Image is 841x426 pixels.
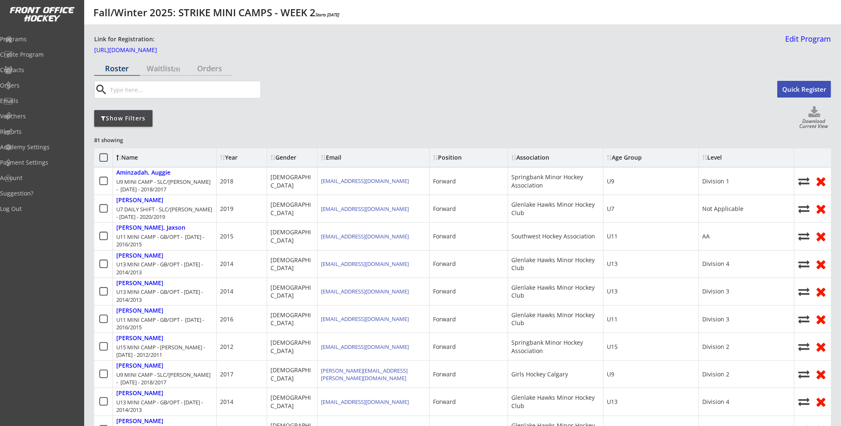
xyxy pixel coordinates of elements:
em: Starts [DATE] [315,12,339,18]
div: [DEMOGRAPHIC_DATA] [270,283,314,300]
button: Remove from roster (no refund) [814,313,828,326]
div: Division 2 [702,343,729,351]
div: Age Group [607,155,642,160]
div: Download Current View [796,119,831,130]
div: Year [220,155,263,160]
div: 2017 [220,370,233,378]
a: [EMAIL_ADDRESS][DOMAIN_NAME] [321,398,409,406]
div: Division 4 [702,398,729,406]
div: 2019 [220,205,233,213]
button: Remove from roster (no refund) [814,285,828,298]
div: U15 [607,343,618,351]
input: Type here... [108,81,260,98]
div: [DEMOGRAPHIC_DATA] [270,338,314,355]
div: Forward [433,370,456,378]
div: Division 2 [702,370,729,378]
div: [DEMOGRAPHIC_DATA] [270,366,314,382]
div: Association [511,155,549,160]
div: 2014 [220,398,233,406]
div: U11 MINI CAMP - GB/OPT - [DATE] - 2016/2015 [116,316,213,331]
div: Forward [433,177,456,185]
div: U13 [607,287,618,296]
div: Forward [433,232,456,241]
div: Glenlake Hawks Minor Hockey Club [511,200,600,217]
a: [EMAIL_ADDRESS][DOMAIN_NAME] [321,343,409,351]
div: Show Filters [94,114,153,123]
div: U13 MINI CAMP - GB/OPT - [DATE] - 2014/2013 [116,398,213,413]
button: Remove from roster (no refund) [814,395,828,408]
a: [URL][DOMAIN_NAME] [94,47,178,56]
div: [DEMOGRAPHIC_DATA] [270,228,314,244]
div: Glenlake Hawks Minor Hockey Club [511,393,600,410]
img: FOH%20White%20Logo%20Transparent.png [9,7,75,22]
div: U11 [607,232,618,241]
a: [EMAIL_ADDRESS][DOMAIN_NAME] [321,233,409,240]
div: Orders [187,65,233,72]
button: search [95,83,108,96]
div: Forward [433,343,456,351]
button: Remove from roster (no refund) [814,202,828,215]
div: Aminzadah, Auggie [116,169,170,176]
button: Move player [798,203,810,214]
div: AA [702,232,710,241]
div: Level [702,155,722,160]
div: [DEMOGRAPHIC_DATA] [270,173,314,189]
a: [EMAIL_ADDRESS][DOMAIN_NAME] [321,288,409,295]
button: Remove from roster (no refund) [814,230,828,243]
div: 2018 [220,177,233,185]
div: Fall/Winter 2025: STRIKE MINI CAMPS - WEEK 2 [93,8,339,18]
div: Division 1 [702,177,729,185]
button: Move player [798,368,810,380]
div: Division 3 [702,287,729,296]
div: Position [433,155,505,160]
a: [EMAIL_ADDRESS][DOMAIN_NAME] [321,315,409,323]
div: U11 [607,315,618,323]
div: Glenlake Hawks Minor Hockey Club [511,311,600,327]
div: 2012 [220,343,233,351]
a: [EMAIL_ADDRESS][DOMAIN_NAME] [321,177,409,185]
div: Forward [433,205,456,213]
button: Move player [798,341,810,352]
button: Quick Register [777,81,831,98]
div: U15 MINI CAMP - [PERSON_NAME] - [DATE] - 2012/2011 [116,343,213,358]
div: U9 [607,370,614,378]
a: [EMAIL_ADDRESS][DOMAIN_NAME] [321,260,409,268]
div: 2016 [220,315,233,323]
button: Move player [798,258,810,270]
div: [PERSON_NAME] [116,335,163,342]
div: U9 [607,177,614,185]
button: Remove from roster (no refund) [814,258,828,271]
div: Forward [433,315,456,323]
div: [PERSON_NAME] [116,307,163,314]
div: Roster [94,65,140,72]
div: U13 [607,260,618,268]
div: Girls Hockey Calgary [511,370,568,378]
div: [PERSON_NAME] [116,197,163,204]
font: (9) [174,65,180,73]
div: [DEMOGRAPHIC_DATA] [270,393,314,410]
div: 81 showing [94,136,154,144]
div: [DEMOGRAPHIC_DATA] [270,256,314,272]
div: 2014 [220,260,233,268]
div: Name [116,155,184,160]
a: [PERSON_NAME][EMAIL_ADDRESS][PERSON_NAME][DOMAIN_NAME] [321,367,408,382]
div: U13 MINI CAMP - GB/OPT - [DATE] - 2014/2013 [116,261,213,276]
button: Move player [798,396,810,407]
div: 2015 [220,232,233,241]
div: Email [321,155,396,160]
div: [PERSON_NAME] [116,362,163,369]
div: [PERSON_NAME] [116,252,163,259]
div: Glenlake Hawks Minor Hockey Club [511,283,600,300]
button: Remove from roster (no refund) [814,340,828,353]
div: U7 [607,205,614,213]
div: Southwest Hockey Association [511,232,595,241]
div: Division 4 [702,260,729,268]
div: U11 MINI CAMP - GB/OPT - [DATE] - 2016/2015 [116,233,213,248]
div: [PERSON_NAME] [116,418,163,425]
div: [DEMOGRAPHIC_DATA] [270,311,314,327]
div: Forward [433,260,456,268]
div: U13 MINI CAMP - GB/OPT - [DATE] - 2014/2013 [116,288,213,303]
button: Move player [798,231,810,242]
div: [PERSON_NAME], Jaxson [116,224,185,231]
div: [PERSON_NAME] [116,280,163,287]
